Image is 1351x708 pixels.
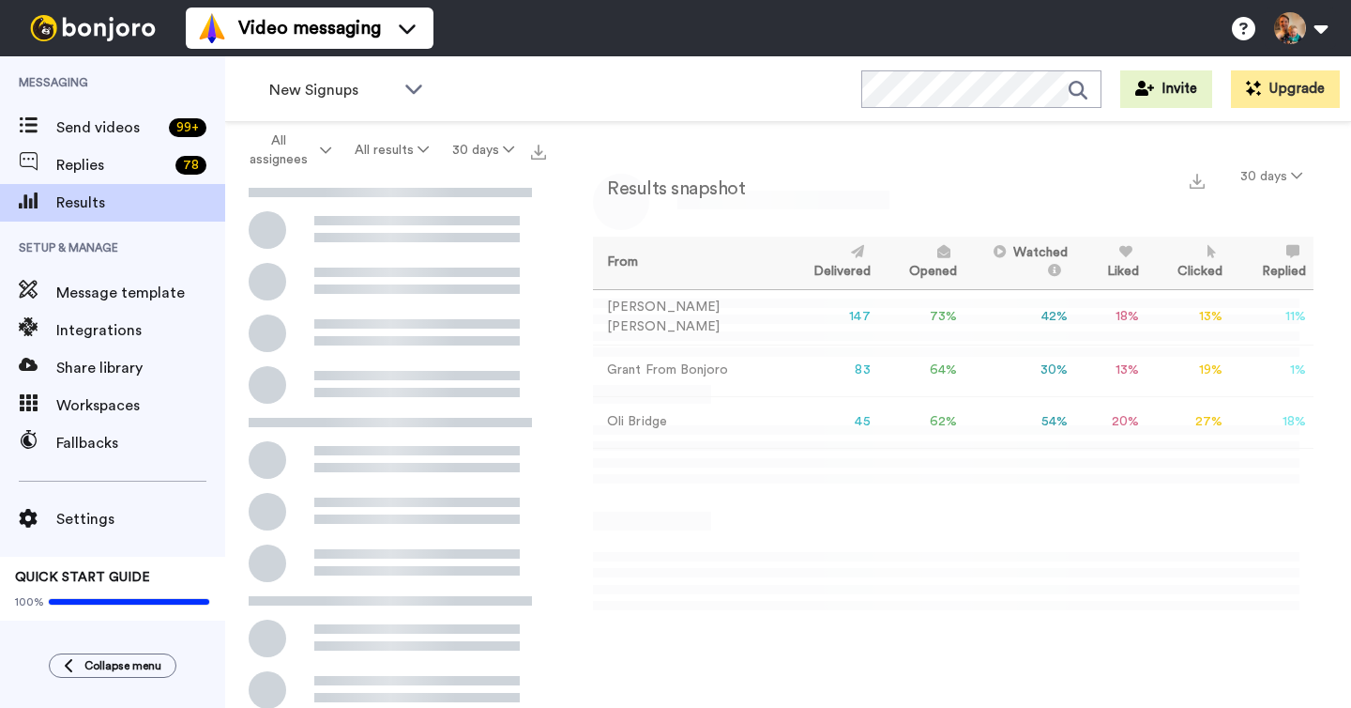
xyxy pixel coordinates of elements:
[56,282,225,304] span: Message template
[1230,345,1313,396] td: 1 %
[229,124,343,177] button: All assignees
[56,357,225,379] span: Share library
[1146,396,1231,448] td: 27 %
[1120,70,1212,108] button: Invite
[343,133,441,167] button: All results
[1230,237,1313,289] th: Replied
[1146,237,1231,289] th: Clicked
[782,289,878,345] td: 147
[593,289,782,345] td: [PERSON_NAME] [PERSON_NAME]
[1075,396,1146,448] td: 20 %
[169,118,206,137] div: 99 +
[240,131,316,169] span: All assignees
[56,432,225,454] span: Fallbacks
[878,396,965,448] td: 62 %
[878,237,965,289] th: Opened
[1229,160,1313,193] button: 30 days
[56,154,168,177] span: Replies
[56,319,225,342] span: Integrations
[56,394,225,417] span: Workspaces
[175,156,206,175] div: 78
[238,15,381,41] span: Video messaging
[782,237,878,289] th: Delivered
[1075,237,1146,289] th: Liked
[878,345,965,396] td: 64 %
[531,145,546,160] img: export.svg
[1231,70,1340,108] button: Upgrade
[964,289,1075,345] td: 42 %
[1230,289,1313,345] td: 11 %
[593,178,745,199] h2: Results snapshot
[782,396,878,448] td: 45
[1075,289,1146,345] td: 18 %
[1146,289,1231,345] td: 13 %
[593,396,782,448] td: Oli Bridge
[964,345,1075,396] td: 30 %
[593,345,782,396] td: Grant From Bonjoro
[23,15,163,41] img: bj-logo-header-white.svg
[15,594,44,609] span: 100%
[84,658,161,673] span: Collapse menu
[878,289,965,345] td: 73 %
[56,508,225,531] span: Settings
[440,133,525,167] button: 30 days
[1184,166,1210,193] button: Export a summary of each team member’s results that match this filter now.
[15,571,150,584] span: QUICK START GUIDE
[782,345,878,396] td: 83
[1146,345,1231,396] td: 19 %
[49,654,176,678] button: Collapse menu
[964,396,1075,448] td: 54 %
[56,116,161,139] span: Send videos
[1075,345,1146,396] td: 13 %
[1230,396,1313,448] td: 18 %
[269,79,395,101] span: New Signups
[197,13,227,43] img: vm-color.svg
[593,237,782,289] th: From
[56,192,225,214] span: Results
[525,136,552,164] button: Export all results that match these filters now.
[1190,174,1205,189] img: export.svg
[964,237,1075,289] th: Watched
